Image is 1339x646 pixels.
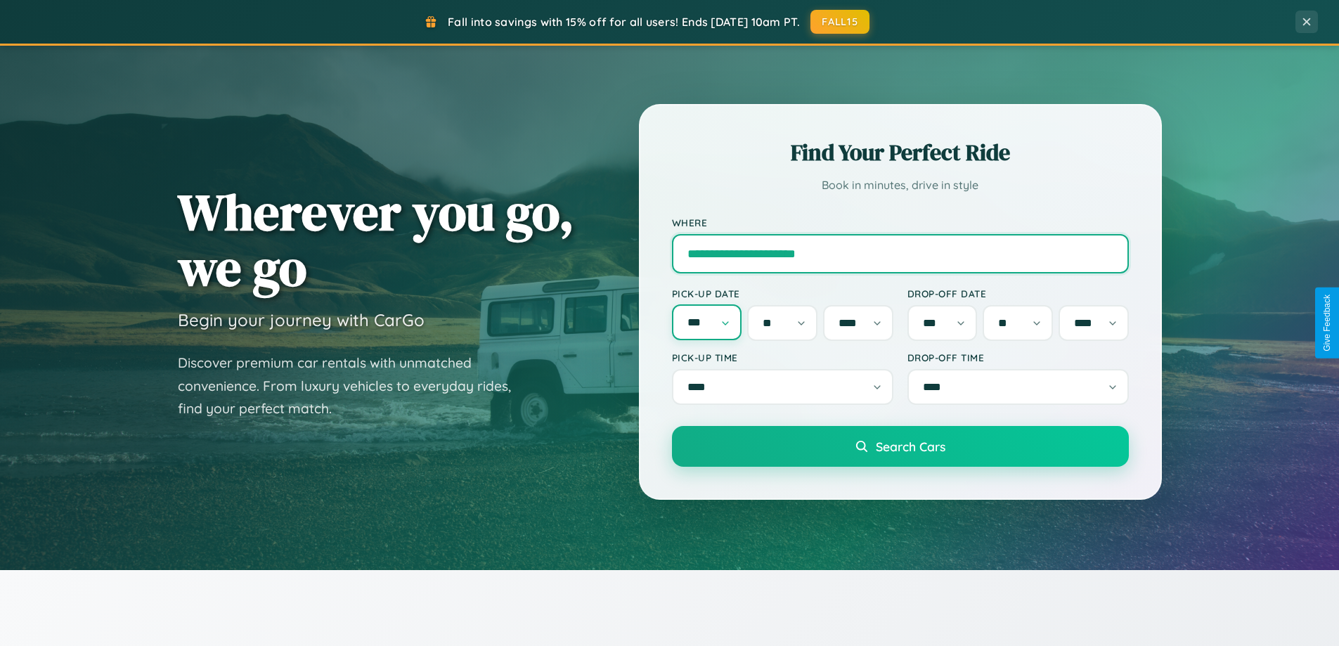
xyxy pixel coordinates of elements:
[672,351,893,363] label: Pick-up Time
[448,15,800,29] span: Fall into savings with 15% off for all users! Ends [DATE] 10am PT.
[178,351,529,420] p: Discover premium car rentals with unmatched convenience. From luxury vehicles to everyday rides, ...
[178,184,574,295] h1: Wherever you go, we go
[672,288,893,299] label: Pick-up Date
[672,426,1129,467] button: Search Cars
[672,175,1129,195] p: Book in minutes, drive in style
[907,351,1129,363] label: Drop-off Time
[178,309,425,330] h3: Begin your journey with CarGo
[810,10,869,34] button: FALL15
[876,439,945,454] span: Search Cars
[907,288,1129,299] label: Drop-off Date
[1322,295,1332,351] div: Give Feedback
[672,217,1129,228] label: Where
[672,137,1129,168] h2: Find Your Perfect Ride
